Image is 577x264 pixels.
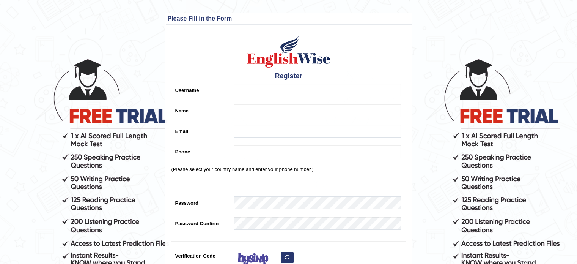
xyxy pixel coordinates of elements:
p: (Please select your country name and enter your phone number.) [171,166,406,173]
img: Logo of English Wise create a new account for intelligent practice with AI [245,35,332,69]
label: Email [171,125,230,135]
label: Name [171,104,230,114]
label: Password [171,196,230,207]
label: Phone [171,145,230,155]
h3: Please Fill in the Form [168,15,410,22]
label: Username [171,84,230,94]
h4: Register [171,73,406,80]
label: Verification Code [171,249,230,259]
label: Password Confirm [171,217,230,227]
